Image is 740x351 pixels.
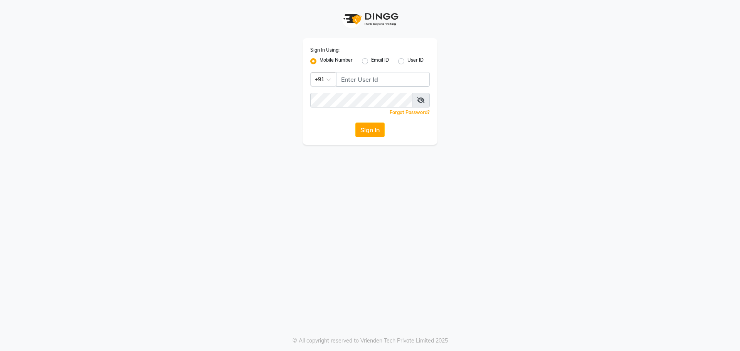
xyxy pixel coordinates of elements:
label: Mobile Number [320,57,353,66]
label: Sign In Using: [310,47,340,54]
input: Username [310,93,412,107]
label: User ID [407,57,424,66]
img: logo1.svg [339,8,401,30]
label: Email ID [371,57,389,66]
input: Username [336,72,430,87]
a: Forgot Password? [390,109,430,115]
button: Sign In [355,123,385,137]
